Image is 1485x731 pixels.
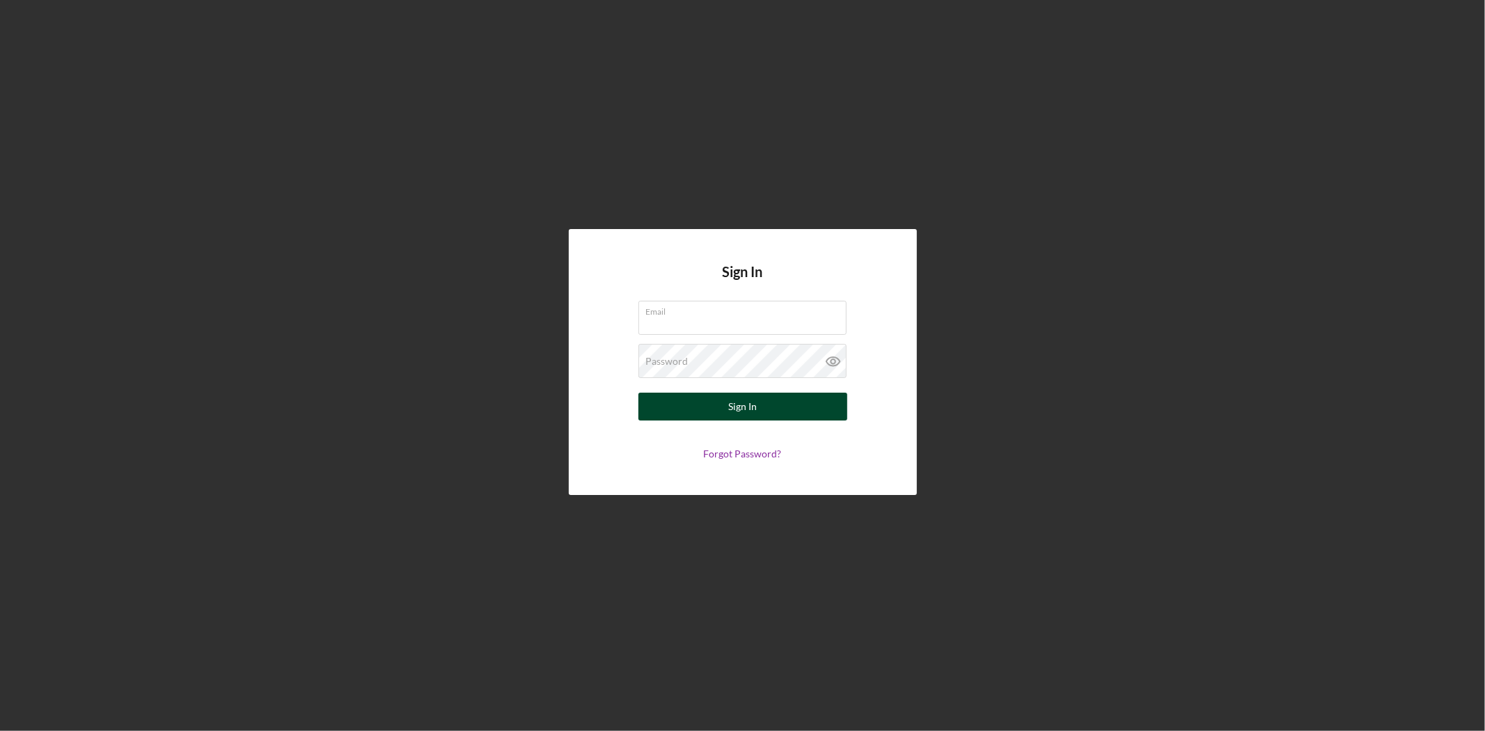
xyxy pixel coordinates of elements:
label: Password [646,356,689,367]
label: Email [646,301,847,317]
h4: Sign In [723,264,763,301]
div: Sign In [728,393,757,420]
a: Forgot Password? [704,448,782,459]
button: Sign In [638,393,847,420]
